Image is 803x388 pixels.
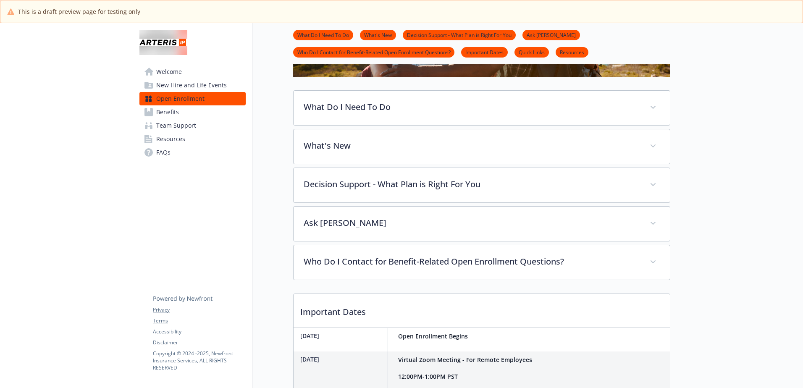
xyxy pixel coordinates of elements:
p: What Do I Need To Do [304,101,640,113]
span: Resources [156,132,185,146]
div: What's New [294,129,670,164]
span: Welcome [156,65,182,79]
a: Important Dates [461,48,508,56]
div: What Do I Need To Do [294,91,670,125]
a: Welcome [139,65,246,79]
a: New Hire and Life Events [139,79,246,92]
strong: 12:00PM-1:00PM PST [398,372,458,380]
a: Privacy [153,306,245,314]
p: [DATE] [300,331,384,340]
a: Open Enrollment [139,92,246,105]
div: Who Do I Contact for Benefit-Related Open Enrollment Questions? [294,245,670,280]
a: Quick Links [514,48,549,56]
a: What Do I Need To Do [293,31,353,39]
a: Resources [556,48,588,56]
span: Team Support [156,119,196,132]
a: Accessibility [153,328,245,336]
a: FAQs [139,146,246,159]
span: This is a draft preview page for testing only [18,7,140,16]
p: Copyright © 2024 - 2025 , Newfront Insurance Services, ALL RIGHTS RESERVED [153,350,245,371]
a: Ask [PERSON_NAME] [522,31,580,39]
span: Open Enrollment [156,92,205,105]
strong: Open Enrollment Begins [398,332,468,340]
p: What's New [304,139,640,152]
div: Decision Support - What Plan is Right For You [294,168,670,202]
div: Ask [PERSON_NAME] [294,207,670,241]
p: Important Dates [294,294,670,325]
a: Terms [153,317,245,325]
a: Resources [139,132,246,146]
p: Ask [PERSON_NAME] [304,217,640,229]
a: Disclaimer [153,339,245,346]
a: Team Support [139,119,246,132]
p: Decision Support - What Plan is Right For You [304,178,640,191]
span: FAQs [156,146,171,159]
a: Benefits [139,105,246,119]
a: Who Do I Contact for Benefit-Related Open Enrollment Questions? [293,48,454,56]
a: What's New [360,31,396,39]
p: Who Do I Contact for Benefit-Related Open Enrollment Questions? [304,255,640,268]
a: Decision Support - What Plan is Right For You [403,31,516,39]
span: New Hire and Life Events [156,79,227,92]
strong: Virtual Zoom Meeting - For Remote Employees [398,356,532,364]
p: [DATE] [300,355,384,364]
span: Benefits [156,105,179,119]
